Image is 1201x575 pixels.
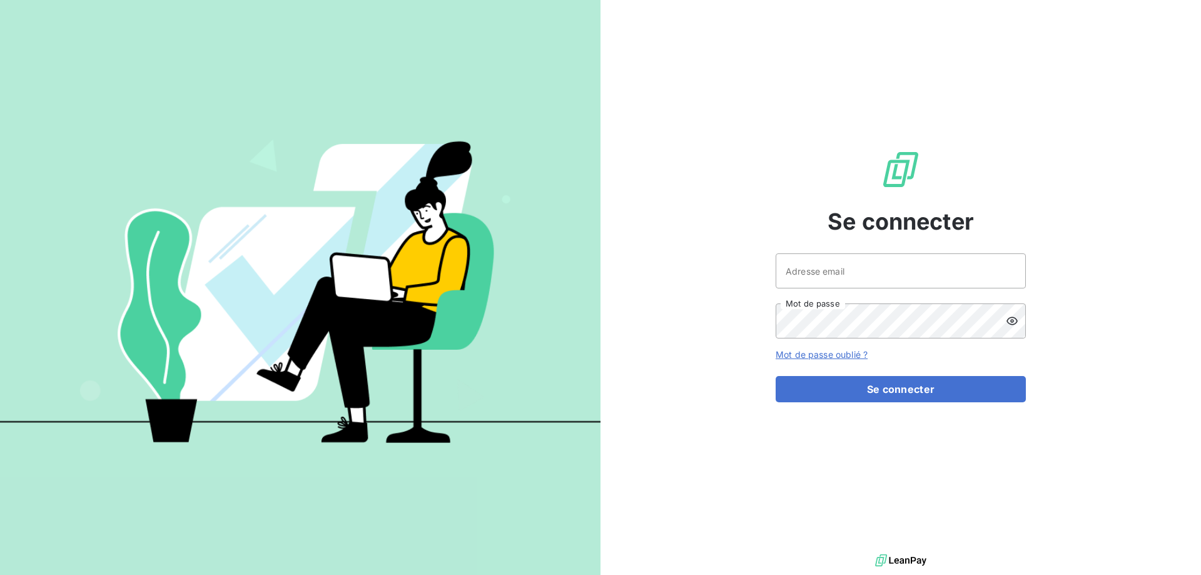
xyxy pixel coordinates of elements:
[776,253,1026,288] input: placeholder
[875,551,926,570] img: logo
[881,150,921,190] img: Logo LeanPay
[828,205,974,238] span: Se connecter
[776,376,1026,402] button: Se connecter
[776,349,868,360] a: Mot de passe oublié ?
